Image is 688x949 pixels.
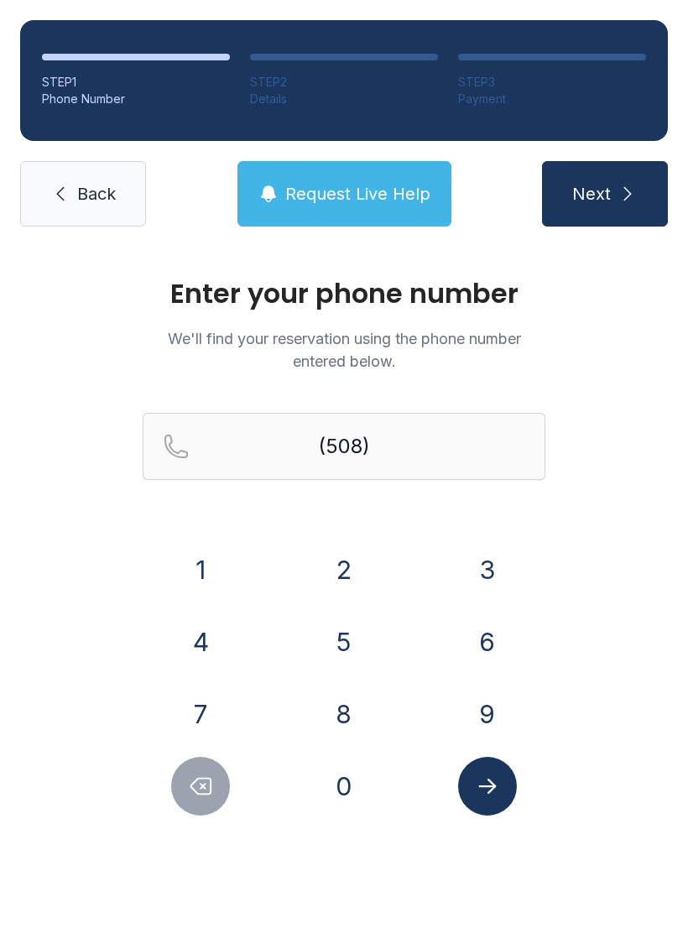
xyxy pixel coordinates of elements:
p: We'll find your reservation using the phone number entered below. [143,327,545,373]
input: Reservation phone number [143,413,545,480]
button: 2 [315,540,373,599]
span: Request Live Help [285,182,430,206]
button: 1 [171,540,230,599]
button: 9 [458,685,517,743]
div: STEP 1 [42,74,230,91]
button: Submit lookup form [458,757,517,816]
span: Next [572,182,611,206]
button: 6 [458,613,517,671]
button: 8 [315,685,373,743]
div: STEP 2 [250,74,438,91]
div: Phone Number [42,91,230,107]
button: 4 [171,613,230,671]
div: Details [250,91,438,107]
span: Back [77,182,116,206]
div: STEP 3 [458,74,646,91]
h1: Enter your phone number [143,280,545,307]
button: 0 [315,757,373,816]
button: 3 [458,540,517,599]
button: 7 [171,685,230,743]
div: Payment [458,91,646,107]
button: 5 [315,613,373,671]
button: Delete number [171,757,230,816]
